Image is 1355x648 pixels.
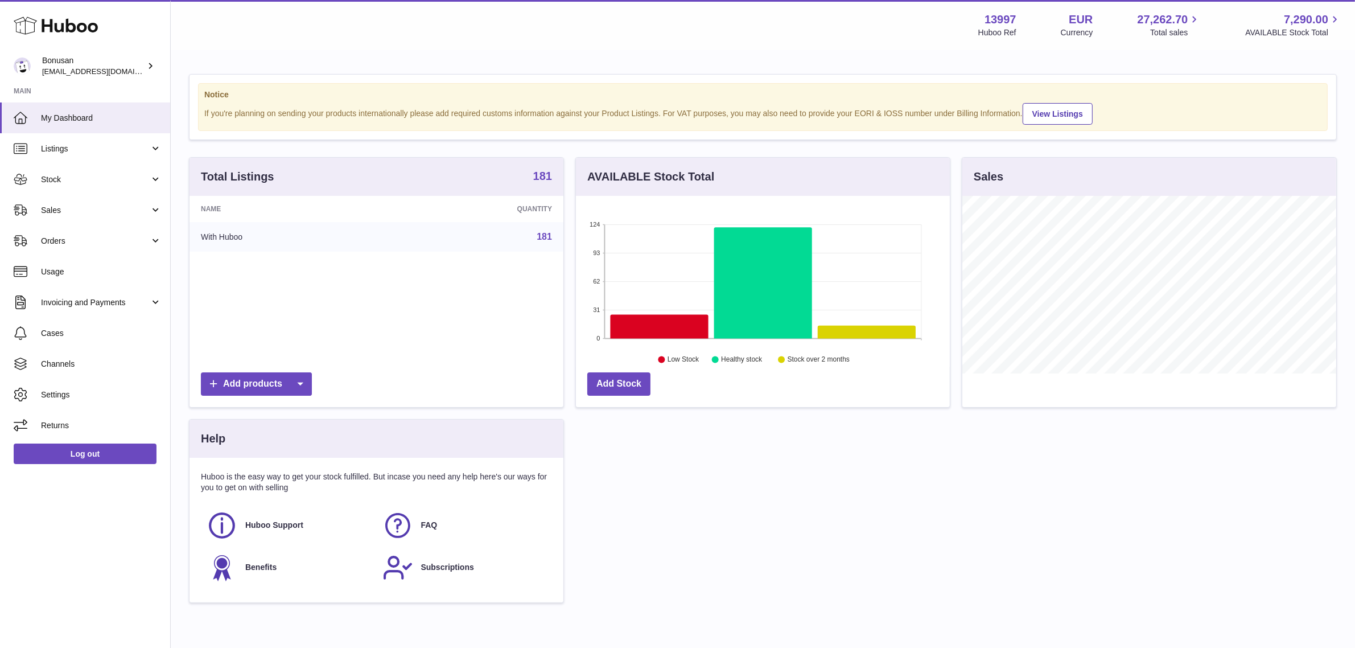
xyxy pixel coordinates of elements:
span: My Dashboard [41,113,162,124]
img: internalAdmin-13997@internal.huboo.com [14,58,31,75]
span: Benefits [245,562,277,573]
h3: Help [201,431,225,446]
a: Subscriptions [382,552,547,583]
span: Huboo Support [245,520,303,531]
a: Add Stock [587,372,650,396]
span: Usage [41,266,162,277]
text: 124 [590,221,600,228]
strong: EUR [1069,12,1093,27]
div: Huboo Ref [978,27,1016,38]
span: 27,262.70 [1137,12,1188,27]
p: Huboo is the easy way to get your stock fulfilled. But incase you need any help here's our ways f... [201,471,552,493]
span: Orders [41,236,150,247]
span: 7,290.00 [1284,12,1328,27]
a: Log out [14,444,156,464]
span: [EMAIL_ADDRESS][DOMAIN_NAME] [42,67,167,76]
text: Stock over 2 months [788,356,850,364]
span: Stock [41,174,150,185]
span: Settings [41,389,162,400]
a: FAQ [382,510,547,541]
strong: 181 [533,170,552,182]
span: Sales [41,205,150,216]
a: 27,262.70 Total sales [1137,12,1201,38]
span: Channels [41,359,162,370]
a: 7,290.00 AVAILABLE Stock Total [1245,12,1341,38]
a: 181 [537,232,552,241]
span: Invoicing and Payments [41,297,150,308]
span: Subscriptions [421,562,474,573]
a: View Listings [1023,103,1093,125]
a: 181 [533,170,552,184]
th: Quantity [387,196,563,222]
span: Cases [41,328,162,339]
text: 31 [593,306,600,313]
th: Name [190,196,387,222]
span: Returns [41,420,162,431]
a: Add products [201,372,312,396]
text: Healthy stock [721,356,763,364]
div: If you're planning on sending your products internationally please add required customs informati... [204,101,1321,125]
span: Listings [41,143,150,154]
text: 0 [596,335,600,342]
text: 93 [593,249,600,256]
a: Benefits [207,552,371,583]
td: With Huboo [190,222,387,252]
strong: 13997 [985,12,1016,27]
div: Bonusan [42,55,145,77]
a: Huboo Support [207,510,371,541]
div: Currency [1061,27,1093,38]
text: 62 [593,278,600,285]
span: AVAILABLE Stock Total [1245,27,1341,38]
h3: AVAILABLE Stock Total [587,169,714,184]
strong: Notice [204,89,1321,100]
h3: Sales [974,169,1003,184]
text: Low Stock [668,356,699,364]
span: Total sales [1150,27,1201,38]
span: FAQ [421,520,438,531]
h3: Total Listings [201,169,274,184]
